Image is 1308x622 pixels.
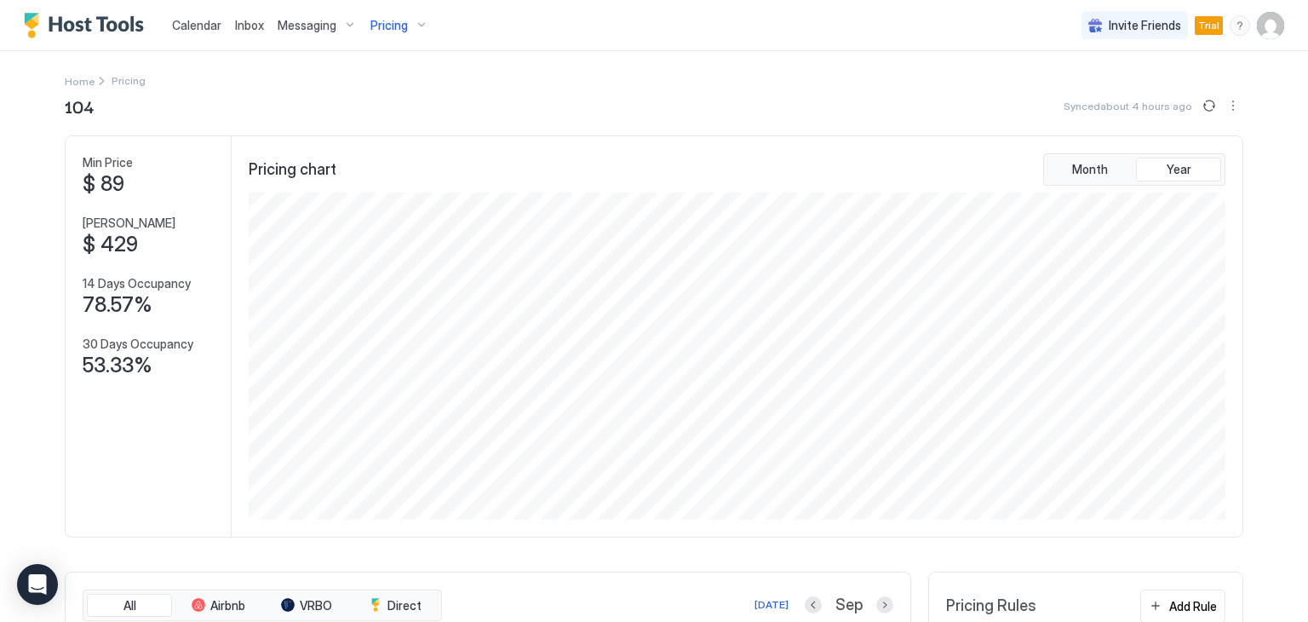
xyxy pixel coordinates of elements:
[83,353,152,378] span: 53.33%
[249,160,336,180] span: Pricing chart
[65,72,95,89] div: Breadcrumb
[172,18,221,32] span: Calendar
[235,18,264,32] span: Inbox
[946,596,1036,616] span: Pricing Rules
[1136,158,1221,181] button: Year
[1043,153,1225,186] div: tab-group
[1109,18,1181,33] span: Invite Friends
[65,93,95,118] span: 104
[370,18,408,33] span: Pricing
[752,595,791,615] button: [DATE]
[300,598,332,613] span: VRBO
[172,16,221,34] a: Calendar
[1064,100,1192,112] span: Synced about 4 hours ago
[87,594,172,618] button: All
[123,598,136,613] span: All
[210,598,245,613] span: Airbnb
[1223,95,1243,116] div: menu
[83,292,152,318] span: 78.57%
[353,594,438,618] button: Direct
[83,590,442,622] div: tab-group
[805,596,822,613] button: Previous month
[1199,95,1219,116] button: Sync prices
[235,16,264,34] a: Inbox
[876,596,893,613] button: Next month
[24,13,152,38] a: Host Tools Logo
[1072,162,1108,177] span: Month
[65,72,95,89] a: Home
[112,74,146,87] span: Breadcrumb
[1198,18,1219,33] span: Trial
[83,276,191,291] span: 14 Days Occupancy
[83,337,193,352] span: 30 Days Occupancy
[83,232,138,257] span: $ 429
[278,18,336,33] span: Messaging
[65,75,95,88] span: Home
[1257,12,1284,39] div: User profile
[1047,158,1133,181] button: Month
[17,564,58,605] div: Open Intercom Messenger
[754,597,789,613] div: [DATE]
[835,596,863,615] span: Sep
[1223,95,1243,116] button: More options
[1169,597,1217,615] div: Add Rule
[1167,162,1191,177] span: Year
[83,155,133,170] span: Min Price
[387,598,422,613] span: Direct
[83,216,175,231] span: [PERSON_NAME]
[83,171,124,197] span: $ 89
[175,594,261,618] button: Airbnb
[1230,15,1250,36] div: menu
[264,594,349,618] button: VRBO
